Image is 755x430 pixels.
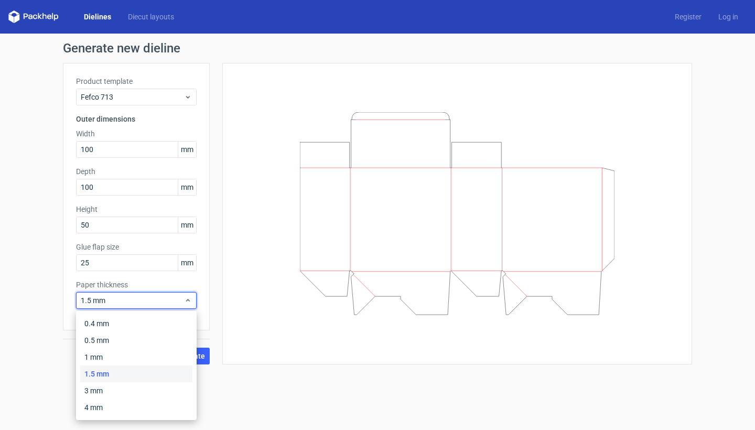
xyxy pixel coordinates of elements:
[76,242,197,252] label: Glue flap size
[76,166,197,177] label: Depth
[81,92,184,102] span: Fefco 713
[80,349,192,365] div: 1 mm
[80,382,192,399] div: 3 mm
[178,142,196,157] span: mm
[76,128,197,139] label: Width
[80,332,192,349] div: 0.5 mm
[76,114,197,124] h3: Outer dimensions
[120,12,182,22] a: Diecut layouts
[76,204,197,214] label: Height
[178,255,196,271] span: mm
[80,315,192,332] div: 0.4 mm
[81,295,184,306] span: 1.5 mm
[80,399,192,416] div: 4 mm
[80,365,192,382] div: 1.5 mm
[63,42,692,55] h1: Generate new dieline
[76,279,197,290] label: Paper thickness
[666,12,710,22] a: Register
[178,179,196,195] span: mm
[75,12,120,22] a: Dielines
[76,76,197,87] label: Product template
[178,217,196,233] span: mm
[710,12,747,22] a: Log in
